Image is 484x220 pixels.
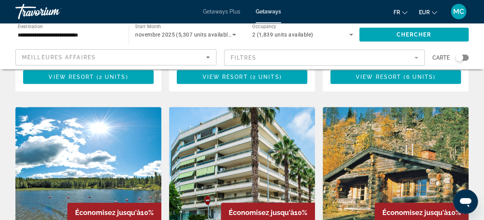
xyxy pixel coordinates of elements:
a: Travorium [15,2,92,22]
a: Getaways [256,8,281,15]
span: 2 units [99,74,126,80]
button: User Menu [449,3,469,20]
span: 2 (1,839 units available) [252,32,313,38]
span: 6 units [406,74,433,80]
span: ( ) [94,74,128,80]
span: Carte [432,52,450,63]
span: Économisez jusqu'à [229,208,294,217]
iframe: Bouton de lancement de la fenêtre de messagerie [453,189,478,214]
span: ( ) [401,74,435,80]
span: View Resort [49,74,94,80]
span: MC [453,8,464,15]
span: Destination [18,23,43,29]
span: Économisez jusqu'à [75,208,141,217]
span: View Resort [356,74,401,80]
span: View Resort [202,74,248,80]
span: Économisez jusqu'à [382,208,448,217]
button: View Resort(6 units) [330,70,461,84]
span: Occupancy [252,24,276,29]
button: View Resort(2 units) [177,70,307,84]
a: Getaways Plus [203,8,240,15]
span: 2 units [253,74,280,80]
span: EUR [419,9,430,15]
button: Change currency [419,7,437,18]
span: fr [394,9,400,15]
button: View Resort(2 units) [23,70,154,84]
span: novembre 2025 (5,307 units available) [135,32,233,38]
button: Change language [394,7,407,18]
button: Filter [224,49,425,66]
button: Chercher [359,28,469,42]
span: Start Month [135,24,161,29]
span: Meilleures affaires [22,54,96,60]
span: ( ) [248,74,282,80]
mat-select: Sort by [22,53,210,62]
span: Chercher [396,32,431,38]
